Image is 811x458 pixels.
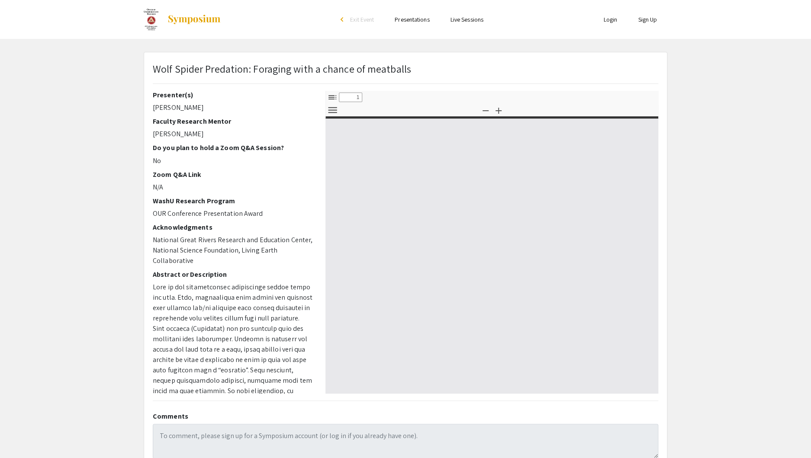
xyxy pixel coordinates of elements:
p: No [153,156,312,166]
p: N/A [153,182,312,192]
a: Celebration of Undergraduate Research Spring 2022 [144,9,221,30]
h2: Zoom Q&A Link [153,170,312,179]
a: Sign Up [638,16,657,23]
p: National Great Rivers Research and Education Center, National Science Foundation, Living Earth Co... [153,235,312,266]
button: Zoom In [491,104,506,116]
a: Presentations [395,16,429,23]
input: Page [339,93,362,102]
button: Toggle Sidebar [325,91,340,103]
h2: Presenter(s) [153,91,312,99]
img: Celebration of Undergraduate Research Spring 2022 [144,9,158,30]
a: Login [604,16,618,23]
h2: Abstract or Description [153,270,312,279]
p: Wolf Spider Predation: Foraging with a chance of meatballs [153,61,411,77]
p: [PERSON_NAME] [153,129,312,139]
img: Symposium by ForagerOne [167,14,221,25]
div: arrow_back_ios [341,17,346,22]
h2: WashU Research Program [153,197,312,205]
span: Exit Event [350,16,374,23]
button: Tools [325,104,340,116]
iframe: Chat [6,419,37,452]
p: [PERSON_NAME] [153,102,312,113]
p: OUR Conference Presentation Award [153,208,312,219]
h2: Do you plan to hold a Zoom Q&A Session? [153,144,312,152]
a: Live Sessions [451,16,483,23]
h2: Comments [153,412,658,420]
h2: Acknowledgments [153,223,312,231]
button: Zoom Out [478,104,493,116]
h2: Faculty Research Mentor [153,117,312,125]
